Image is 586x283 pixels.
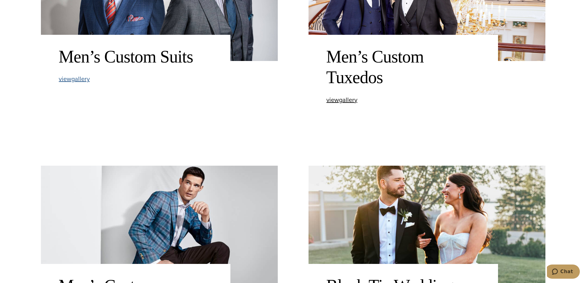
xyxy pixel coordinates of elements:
a: viewgallery [326,97,357,103]
span: view gallery [59,74,90,83]
iframe: Opens a widget where you can chat to one of our agents [547,265,580,280]
span: view gallery [326,95,357,104]
h2: Men’s Custom Suits [59,46,213,67]
h2: Men’s Custom Tuxedos [326,46,480,88]
a: viewgallery [59,76,90,82]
